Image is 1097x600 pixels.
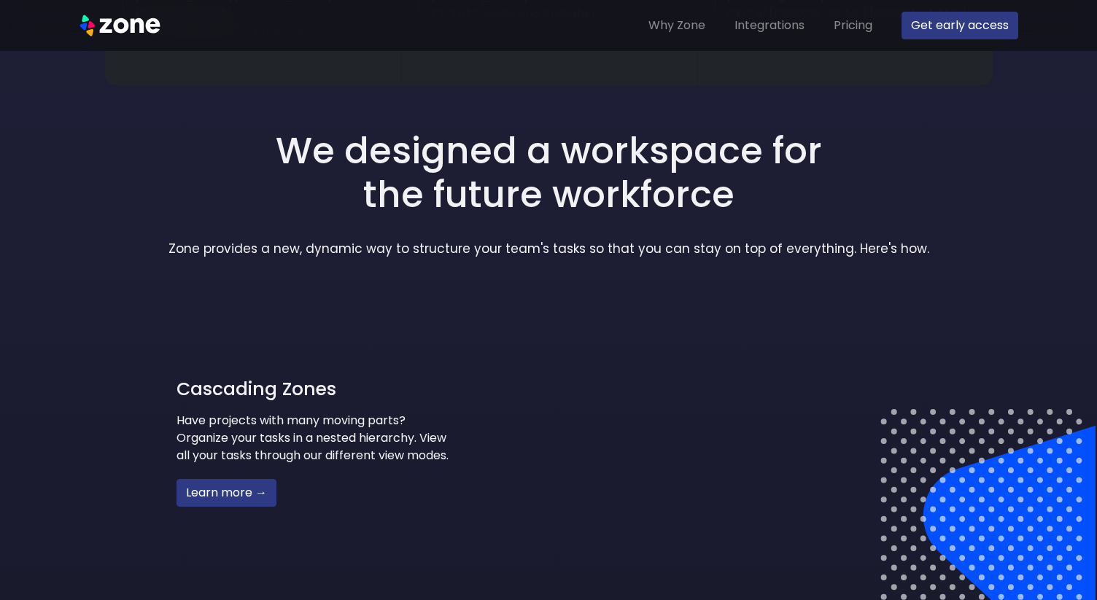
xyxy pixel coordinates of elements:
[177,479,276,507] button: Learn more →
[177,412,454,464] p: Have projects with many moving parts? Organize your tasks in a nested hierarchy. View all your ta...
[729,11,810,40] a: Integrations
[643,11,711,40] a: Why Zone
[828,11,878,40] a: Pricing
[559,391,778,500] video: Your browser does not support the video tag.
[79,15,161,36] img: Zone Logo
[177,378,454,400] h2: Cascading Zones
[902,12,1018,39] button: Get early access
[269,129,829,217] h1: We designed a workspace for the future workforce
